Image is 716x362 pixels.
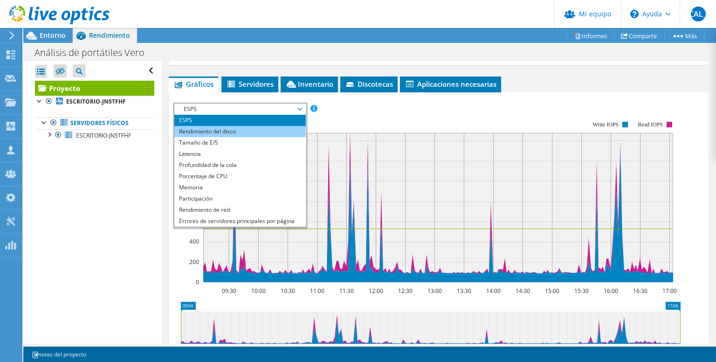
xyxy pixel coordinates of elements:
[174,137,306,148] li: Tamaño de E/S
[592,121,619,128] text: Write IOPS
[310,287,324,295] text: 11:00
[184,105,197,113] font: ESPS
[179,195,213,202] font: Participación
[298,79,333,89] font: Inventario
[179,150,201,158] font: Latencia
[614,28,665,43] a: Compartir
[642,9,662,18] font: Ayuda
[604,287,618,295] text: 16:00
[174,126,306,137] li: Rendimiento del disco
[35,96,154,108] a: ESCRITORIO-JN5TFHF
[38,350,86,358] font: notas del proyecto
[398,287,413,295] text: 12:30
[574,287,589,295] text: 15:30
[40,31,66,40] font: Entorno
[685,32,697,40] font: Más
[70,119,129,127] font: Servidores físicos
[339,287,354,295] text: 11:30
[664,28,704,43] a: Más
[633,287,647,295] text: 16:30
[638,121,663,128] text: Read IOPS
[222,287,236,295] text: 09:30
[545,287,559,295] text: 15:00
[174,171,306,182] li: Porcentaje de CPU
[486,287,501,295] text: 14:00
[179,127,236,135] font: Rendimiento del disco
[49,84,80,93] font: Proyecto
[179,116,192,124] font: ESPS
[630,10,639,18] svg: \n
[427,287,442,295] text: 13:00
[369,287,383,295] text: 12:00
[281,287,295,295] text: 10:30
[251,287,266,295] text: 10:00
[174,216,306,227] li: Errores de servidores principales por página
[566,28,614,43] a: Informes
[196,278,199,286] text: 0
[35,129,154,141] a: ESCRITORIO-JN5TFHF
[186,79,213,89] font: Gráficos
[629,32,657,40] font: Compartir
[516,287,530,295] text: 14:30
[34,46,145,59] font: Análisis de portátiles Vero
[179,139,218,146] font: Tamaño de E/S
[174,148,306,160] li: Latencia
[66,97,126,105] font: ESCRITORIO-JN5TFHF
[174,115,306,126] li: ESPS
[417,79,496,89] font: Aplicaciones necesarias
[582,32,607,40] font: Informes
[179,161,237,169] font: Profundidad de la cola
[358,79,393,89] font: Discotecas
[174,193,306,204] li: Participación
[457,287,471,295] text: 13:30
[239,79,274,89] font: Servidores
[189,237,199,245] text: 400
[174,204,306,216] li: Rendimiento de red
[179,206,230,214] font: Rendimiento de red
[179,183,203,191] font: Memoria
[174,160,306,171] li: Profundidad de la cola
[179,217,295,225] font: Errores de servidores principales por página
[579,9,611,18] font: Mi equipo
[89,31,130,40] font: Rendimiento
[76,132,131,139] font: ESCRITORIO-JN5TFHF
[662,287,677,295] text: 17:00
[189,258,199,266] text: 200
[35,81,154,96] a: Proyecto
[179,172,227,180] font: Porcentaje de CPU
[174,182,306,193] li: Memoria
[25,348,93,360] a: notas del proyecto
